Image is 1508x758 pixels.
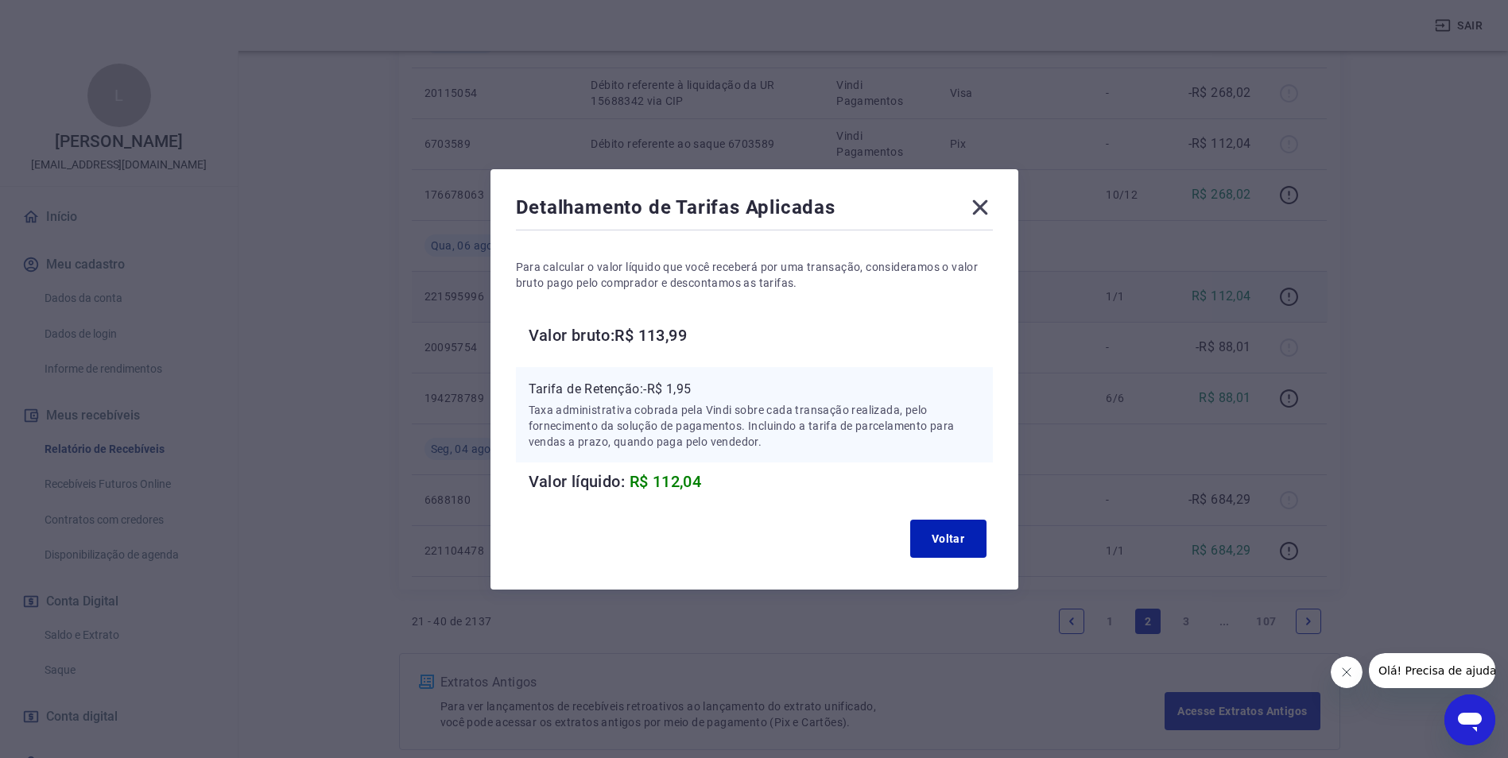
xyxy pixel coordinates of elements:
[630,472,702,491] span: R$ 112,04
[1444,694,1495,745] iframe: Botão para abrir a janela de mensagens
[1369,653,1495,688] iframe: Mensagem da empresa
[529,323,993,348] h6: Valor bruto: R$ 113,99
[529,380,980,399] p: Tarifa de Retenção: -R$ 1,95
[516,259,993,291] p: Para calcular o valor líquido que você receberá por uma transação, consideramos o valor bruto pag...
[910,520,987,558] button: Voltar
[1331,656,1363,688] iframe: Fechar mensagem
[529,469,993,494] h6: Valor líquido:
[529,402,980,450] p: Taxa administrativa cobrada pela Vindi sobre cada transação realizada, pelo fornecimento da soluç...
[516,195,993,226] div: Detalhamento de Tarifas Aplicadas
[10,11,134,24] span: Olá! Precisa de ajuda?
